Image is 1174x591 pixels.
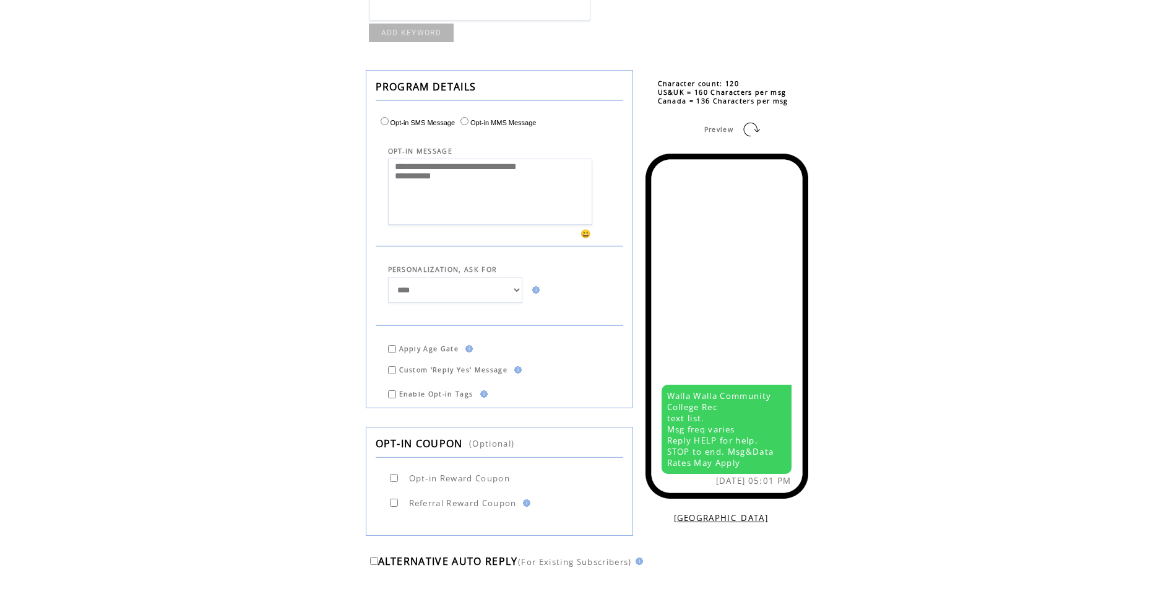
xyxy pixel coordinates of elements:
label: Opt-in MMS Message [457,119,536,126]
span: ALTERNATIVE AUTO REPLY [378,554,518,568]
span: Custom 'Reply Yes' Message [399,366,508,374]
span: Referral Reward Coupon [409,497,517,509]
span: OPT-IN COUPON [376,437,463,450]
span: Enable Opt-in Tags [399,390,473,398]
span: Apply Age Gate [399,344,459,353]
img: help.gif [632,558,643,565]
span: (Optional) [469,438,514,449]
span: 😀 [581,228,592,239]
span: US&UK = 160 Characters per msg [658,88,787,97]
img: help.gif [477,390,488,398]
span: Canada = 136 Characters per msg [658,97,788,105]
span: Preview [704,125,733,134]
span: PERSONALIZATION, ASK FOR [388,265,498,274]
img: help.gif [462,345,473,352]
a: ADD KEYWORD [369,24,454,42]
a: [GEOGRAPHIC_DATA] [674,512,769,523]
span: Opt-in Reward Coupon [409,473,511,484]
label: Opt-in SMS Message [378,119,455,126]
img: help.gif [519,499,530,507]
span: Walla Walla Community College Rec text list. Msg freq varies Reply HELP for help. STOP to end. Ms... [667,390,774,468]
input: Opt-in MMS Message [460,117,468,125]
img: help.gif [529,286,540,294]
span: PROGRAM DETAILS [376,80,477,94]
span: OPT-IN MESSAGE [388,147,453,155]
span: (For Existing Subscribers) [518,556,632,567]
img: help.gif [511,366,522,374]
span: Character count: 120 [658,79,740,88]
input: Opt-in SMS Message [381,117,389,125]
